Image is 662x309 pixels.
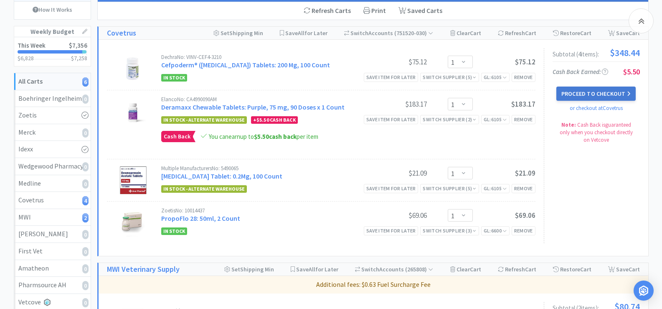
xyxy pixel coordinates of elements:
[355,263,434,276] div: Accounts
[14,73,91,90] a: All Carts6
[14,124,91,141] a: Merck0
[14,175,91,192] a: Medline0
[298,29,304,37] span: All
[161,97,364,102] div: Elanco No: CA4990090AM
[82,179,89,189] i: 0
[18,144,86,155] div: Idexx
[82,162,89,171] i: 0
[450,27,481,39] div: Clear
[344,27,434,39] div: Accounts
[209,133,318,140] span: You can earn up to per item
[450,263,481,276] div: Clear
[553,68,608,76] span: Cash Back Earned :
[107,27,136,39] a: Covetrus
[498,263,536,276] div: Refresh
[512,115,535,124] div: Remove
[553,263,591,276] div: Restore
[82,247,89,256] i: 0
[561,121,576,128] strong: Note:
[161,61,330,69] a: Cefpoderm® ([MEDICAL_DATA]) Tablets: 200 Mg, 100 Count
[14,260,91,277] a: Amatheon0
[71,55,87,61] h3: $
[14,90,91,107] a: Boehringer Ingelheim0
[515,169,535,178] span: $21.09
[18,42,46,49] h2: This Week
[18,77,43,85] strong: All Carts
[14,243,91,260] a: First Vet0
[161,166,364,171] div: Multiple Manufacturers No: 5490065
[350,29,368,37] span: Switch
[498,27,536,39] div: Refresh
[525,266,536,273] span: Cart
[82,298,89,307] i: 0
[122,54,144,84] img: e33af00ee8fe45c49437210ca8923d46_311111.png
[82,264,89,273] i: 0
[297,2,357,20] div: Refresh Carts
[296,266,338,273] span: Save for Later
[18,93,86,104] div: Boehringer Ingelheim
[18,110,86,121] div: Zoetis
[423,115,476,123] div: Switch Supplier ( 2 )
[161,227,187,235] span: In Stock
[364,115,419,124] div: Save item for later
[484,74,507,80] span: GL: 6105
[14,209,91,226] a: MWI2
[608,27,640,39] div: Save
[14,277,91,294] a: Pharmsource AH0
[364,73,419,82] div: Save item for later
[553,27,591,39] div: Restore
[14,2,91,18] a: How It Works
[610,48,640,57] span: $348.44
[161,54,364,60] div: Dechra No: VINV-CEF4-3210
[357,2,392,20] div: Print
[18,195,86,206] div: Covetrus
[556,87,636,101] button: Proceed to Checkout
[14,192,91,209] a: Covetrus4
[82,77,89,87] i: 6
[570,105,623,112] a: or checkout at Covetrus
[14,37,91,66] a: This Week$7,356$6,828$7,258
[256,117,269,123] span: $5.50
[634,281,654,301] div: Open Intercom Messenger
[18,229,86,240] div: [PERSON_NAME]
[14,26,91,37] h1: Weekly Budget
[18,246,86,257] div: First Vet
[162,131,193,142] span: Cash Back
[404,266,433,273] span: ( 265808 )
[69,41,87,49] span: $7,356
[18,280,86,291] div: Pharmsource AH
[14,107,91,124] a: Zoetis
[18,161,86,172] div: Wedgewood Pharmacy
[221,29,229,37] span: Set
[364,168,427,178] div: $21.09
[18,178,86,189] div: Medline
[254,133,269,140] span: $5.50
[560,121,633,143] span: Cash Back is guaranteed only when you checkout directly on Vetcove
[161,103,345,111] a: Deramaxx Chewable Tablets: Purple, 75 mg, 90 Doses x 1 Count
[251,116,298,124] div: + Cash Back
[423,227,476,235] div: Switch Supplier ( 3 )
[629,29,640,37] span: Cart
[18,263,86,274] div: Amatheon
[512,226,535,235] div: Remove
[18,297,86,308] div: Vetcove
[82,196,89,205] i: 4
[364,99,427,109] div: $183.17
[231,266,240,273] span: Set
[161,74,187,82] span: In Stock
[82,128,89,138] i: 0
[608,263,640,276] div: Save
[553,48,640,57] div: Subtotal ( 4 item s ):
[580,266,591,273] span: Cart
[423,184,476,192] div: Switch Supplier ( 5 )
[82,281,89,290] i: 0
[161,116,247,124] span: In Stock - Alternate Warehouse
[161,214,240,222] a: PropoFlo 28: 50ml, 2 Count
[512,73,535,82] div: Remove
[18,212,86,223] div: MWI
[285,29,327,37] span: Save for Later
[18,54,34,62] span: $6,828
[364,210,427,220] div: $69.06
[511,100,535,109] span: $183.17
[515,57,535,66] span: $75.12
